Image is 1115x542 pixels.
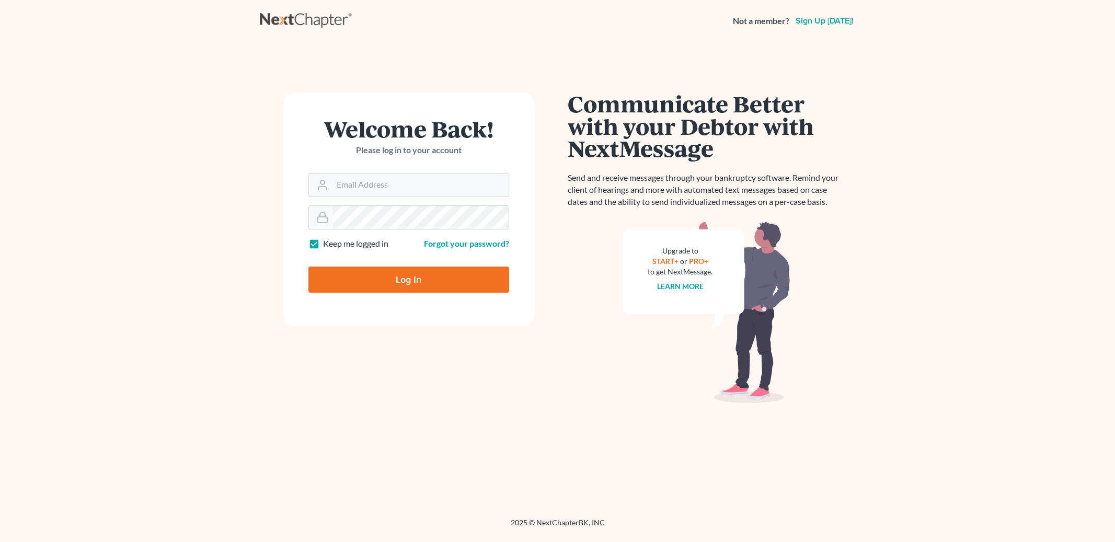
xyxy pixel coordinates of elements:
[568,172,845,208] p: Send and receive messages through your bankruptcy software. Remind your client of hearings and mo...
[623,221,790,403] img: nextmessage_bg-59042aed3d76b12b5cd301f8e5b87938c9018125f34e5fa2b7a6b67550977c72.svg
[424,238,509,248] a: Forgot your password?
[648,267,713,277] div: to get NextMessage.
[260,517,856,536] div: 2025 © NextChapterBK, INC
[332,174,509,197] input: Email Address
[308,267,509,293] input: Log In
[568,93,845,159] h1: Communicate Better with your Debtor with NextMessage
[308,144,509,156] p: Please log in to your account
[794,17,856,25] a: Sign up [DATE]!
[652,257,679,266] a: START+
[648,246,713,256] div: Upgrade to
[680,257,687,266] span: or
[323,238,388,250] label: Keep me logged in
[657,282,704,291] a: Learn more
[733,15,789,27] strong: Not a member?
[689,257,708,266] a: PRO+
[308,118,509,140] h1: Welcome Back!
